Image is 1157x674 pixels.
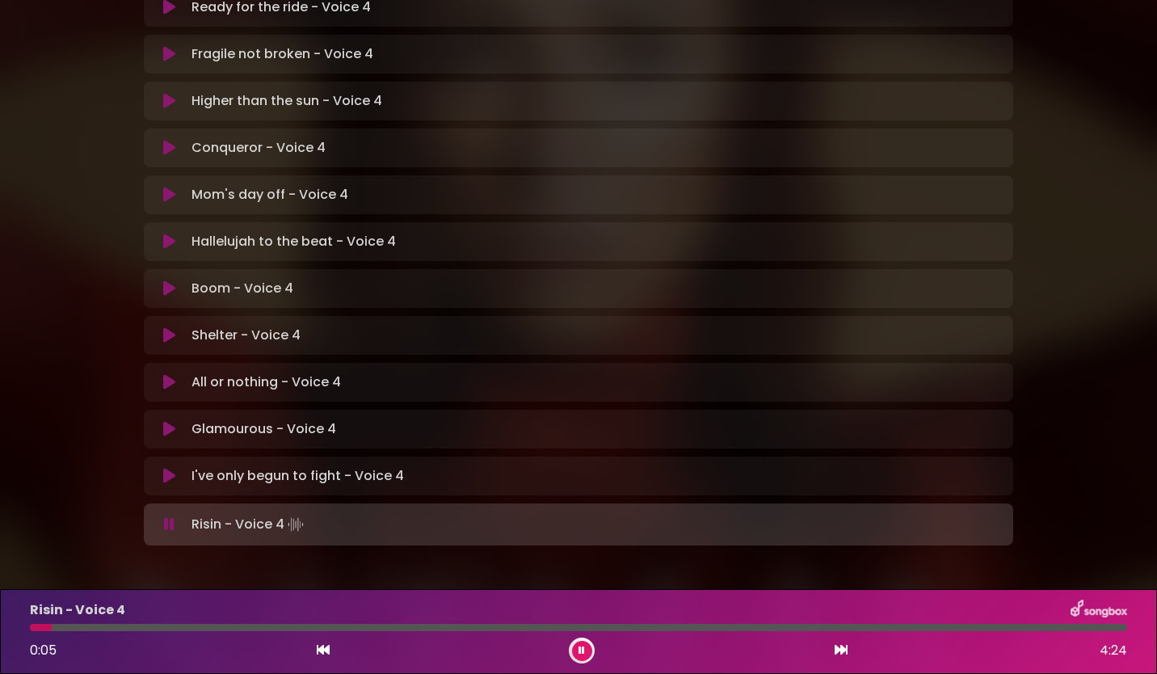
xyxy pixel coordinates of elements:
p: I've only begun to fight - Voice 4 [191,466,404,486]
p: Fragile not broken - Voice 4 [191,44,373,64]
p: Risin - Voice 4 [30,600,125,620]
p: Mom's day off - Voice 4 [191,185,348,204]
p: Hallelujah to the beat - Voice 4 [191,232,396,251]
p: Conqueror - Voice 4 [191,138,326,158]
p: Higher than the sun - Voice 4 [191,91,382,111]
p: Shelter - Voice 4 [191,326,301,345]
p: Risin - Voice 4 [191,513,307,536]
img: waveform4.gif [284,513,307,536]
img: songbox-logo-white.png [1071,600,1127,621]
p: All or nothing - Voice 4 [191,373,341,392]
p: Boom - Voice 4 [191,279,293,298]
p: Glamourous - Voice 4 [191,419,336,439]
